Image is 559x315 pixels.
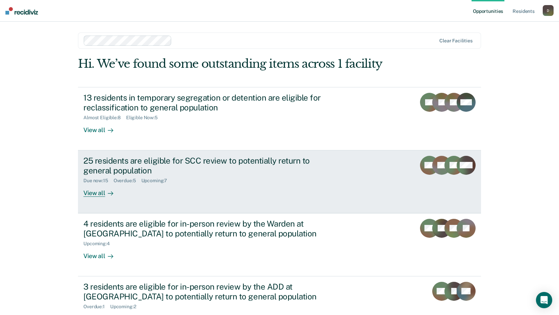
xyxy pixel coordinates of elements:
div: Open Intercom Messenger [536,292,552,308]
div: Overdue : 1 [83,304,110,310]
div: Eligible Now : 5 [126,115,163,121]
div: Upcoming : 7 [141,178,173,184]
a: 13 residents in temporary segregation or detention are eligible for reclassification to general p... [78,87,481,150]
div: Clear facilities [439,38,473,44]
div: 25 residents are eligible for SCC review to potentially return to general population [83,156,321,175]
div: Almost Eligible : 8 [83,115,126,121]
img: Recidiviz [5,7,38,15]
a: 25 residents are eligible for SCC review to potentially return to general populationDue now:15Ove... [78,150,481,213]
div: 4 residents are eligible for in-person review by the Warden at [GEOGRAPHIC_DATA] to potentially r... [83,219,321,238]
div: Overdue : 5 [114,178,141,184]
div: 13 residents in temporary segregation or detention are eligible for reclassification to general p... [83,93,321,112]
a: 4 residents are eligible for in-person review by the Warden at [GEOGRAPHIC_DATA] to potentially r... [78,213,481,276]
div: Upcoming : 2 [110,304,142,310]
button: D [543,5,554,16]
div: View all [83,121,121,134]
div: 3 residents are eligible for in-person review by the ADD at [GEOGRAPHIC_DATA] to potentially retu... [83,282,321,301]
div: Upcoming : 4 [83,241,115,247]
div: View all [83,184,121,197]
div: View all [83,247,121,260]
div: Hi. We’ve found some outstanding items across 1 facility [78,57,400,71]
div: Due now : 15 [83,178,114,184]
